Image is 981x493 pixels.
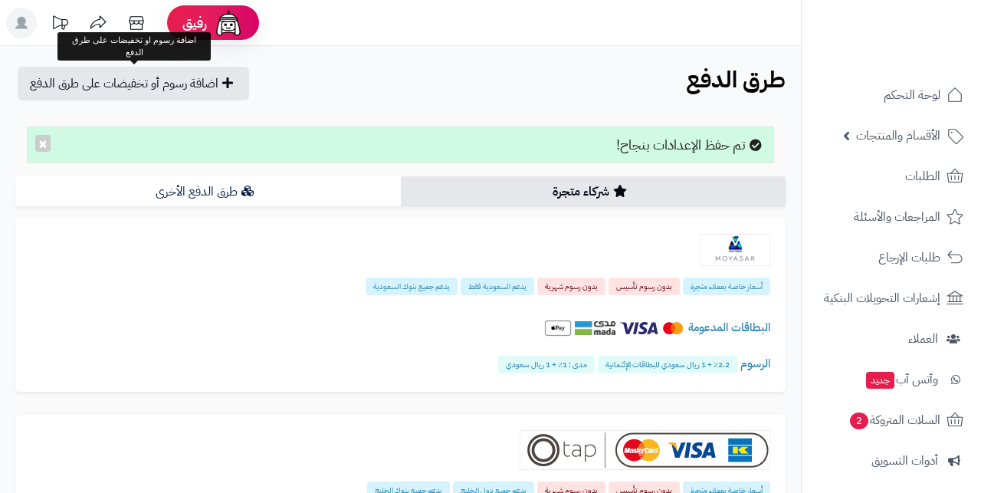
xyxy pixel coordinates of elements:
[878,247,940,268] span: طلبات الإرجاع
[811,77,972,113] a: لوحة التحكم
[35,135,51,152] button: ×
[905,166,940,187] span: الطلبات
[740,355,770,372] span: الرسوم
[15,176,401,207] a: طرق الدفع الأخرى
[27,127,774,163] div: تم حفظ الإعدادات بنجاح!
[866,372,894,389] span: جديد
[811,402,972,439] a: السلات المتروكة2
[498,356,595,373] span: مدى : 1٪ + 1 ريال سعودي
[609,278,680,295] span: بدون رسوم تأسيس
[850,412,868,429] span: 2
[57,32,211,61] div: اضافة رسوم او تخفيضات على طرق الدفع
[41,8,79,42] a: تحديثات المنصة
[537,278,605,295] span: بدون رسوم شهرية
[15,219,786,392] a: Moyasar أسعار خاصة بعملاء متجرة بدون رسوم تأسيس بدون رسوم شهرية يدعم السعودية فقط يدعم جميع بنوك ...
[811,442,972,479] a: أدوات التسويق
[520,430,770,470] img: Tap
[213,8,244,38] img: ai-face.png
[598,356,737,373] span: 2.2٪ + 1 ريال سعودي للبطاقات الإئتمانية
[811,158,972,195] a: الطلبات
[811,320,972,357] a: العملاء
[884,84,940,106] span: لوحة التحكم
[700,234,770,266] img: Moyasar
[683,278,770,295] span: أسعار خاصة بعملاء متجرة
[871,450,938,472] span: أدوات التسويق
[865,369,938,390] span: وآتس آب
[811,280,972,317] a: إشعارات التحويلات البنكية
[811,361,972,398] a: وآتس آبجديد
[908,328,938,350] span: العملاء
[811,239,972,276] a: طلبات الإرجاع
[686,62,786,97] b: طرق الدفع
[824,288,940,309] span: إشعارات التحويلات البنكية
[688,318,770,335] span: البطاقات المدعومة
[461,278,534,295] span: يدعم السعودية فقط
[848,409,940,431] span: السلات المتروكة
[366,278,458,295] span: يدعم جميع بنوك السعودية
[811,199,972,235] a: المراجعات والأسئلة
[854,206,940,228] span: المراجعات والأسئلة
[401,176,786,207] a: شركاء متجرة
[856,125,940,146] span: الأقسام والمنتجات
[18,67,249,100] a: اضافة رسوم أو تخفيضات على طرق الدفع
[182,14,207,32] span: رفيق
